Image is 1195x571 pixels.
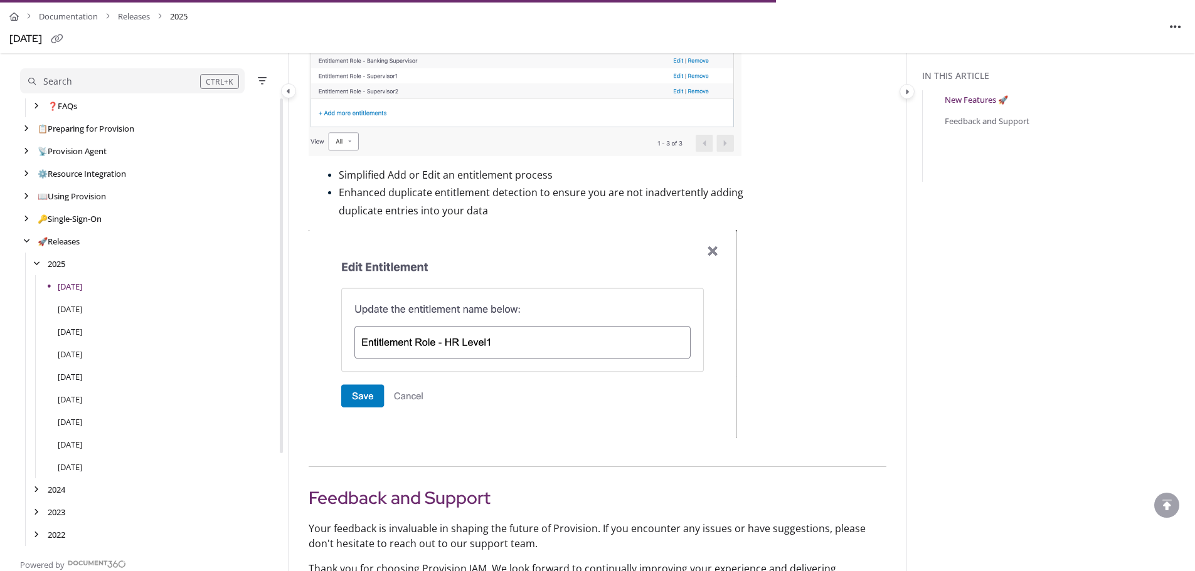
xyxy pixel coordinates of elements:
[339,186,743,199] span: Enhanced duplicate entitlement detection to ensure you are not inadvertently adding
[922,69,1190,83] div: In this article
[30,529,43,541] div: arrow
[58,438,82,451] a: February 2025
[20,168,33,180] div: arrow
[900,84,915,99] button: Category toggle
[38,213,48,224] span: 🔑
[170,8,188,26] span: 2025
[38,167,126,180] a: Resource Integration
[58,348,82,360] a: June 2025
[39,8,98,26] a: Documentation
[38,168,48,179] span: ⚙️
[38,145,107,157] a: Provision Agent
[1166,16,1186,36] button: Article more options
[38,190,106,202] a: Using Provision
[30,258,43,270] div: arrow
[20,558,65,571] span: Powered by
[20,556,126,571] a: Powered by Document360 - opens in a new tab
[68,560,126,568] img: Document360
[200,74,239,89] div: CTRL+K
[58,461,82,473] a: January 2025
[48,528,65,541] a: 2022
[20,236,33,248] div: arrow
[1154,493,1179,518] div: scroll to top
[20,123,33,135] div: arrow
[48,483,65,496] a: 2024
[58,370,82,383] a: May 2025
[309,521,886,551] p: Your feedback is invaluable in shaping the future of Provision. If you encounter any issues or ha...
[118,8,150,26] a: Releases
[58,303,82,315] a: August 2025
[255,73,270,88] button: Filter
[339,204,488,217] span: duplicate entries into your data
[20,191,33,202] div: arrow
[58,280,82,293] a: September 2025
[48,100,58,112] span: ❓
[20,68,245,93] button: Search
[38,145,48,157] span: 📡
[38,212,102,225] a: Single-Sign-On
[58,325,82,338] a: July 2025
[9,8,19,26] a: Home
[309,485,886,511] h2: Feedback and Support
[38,123,48,134] span: 📋
[30,100,43,112] div: arrow
[48,258,65,270] a: 2025
[38,236,48,247] span: 🚀
[9,30,42,48] div: [DATE]
[20,145,33,157] div: arrow
[339,166,886,184] p: Simplified Add or Edit an entitlement process
[38,191,48,202] span: 📖
[38,122,134,135] a: Preparing for Provision
[43,75,72,88] div: Search
[945,115,1029,127] a: Feedback and Support
[48,100,77,112] a: FAQs
[945,93,1008,106] a: New Features 🚀
[281,83,296,98] button: Category toggle
[47,29,67,50] button: Copy link of
[20,213,33,225] div: arrow
[30,484,43,496] div: arrow
[58,393,82,406] a: April 2025
[58,416,82,428] a: March 2025
[38,235,80,248] a: Releases
[48,506,65,518] a: 2023
[30,506,43,518] div: arrow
